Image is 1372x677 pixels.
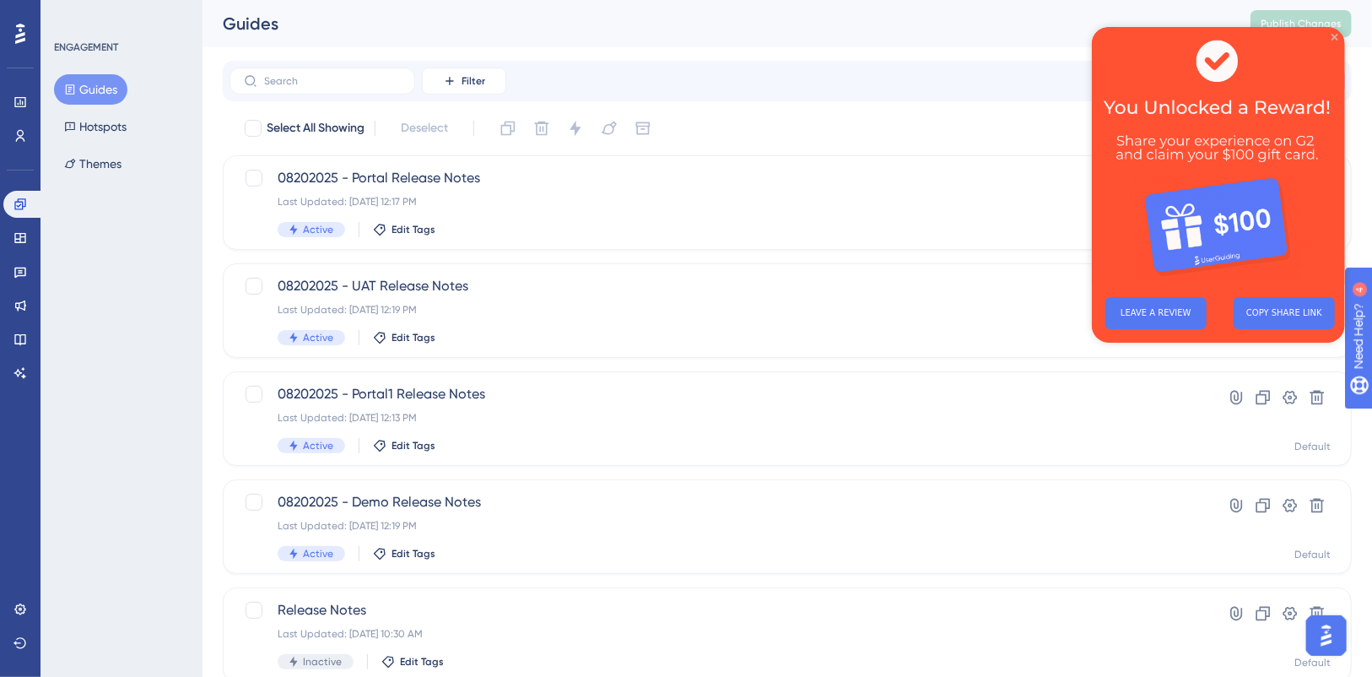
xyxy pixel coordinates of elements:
span: Active [303,547,333,561]
button: Filter [422,68,506,95]
span: Edit Tags [392,331,435,344]
div: Default [1294,548,1331,561]
div: Last Updated: [DATE] 12:17 PM [278,195,1162,209]
span: Inactive [303,655,342,669]
span: Select All Showing [267,118,365,138]
button: Edit Tags [373,439,435,452]
button: Hotspots [54,111,137,142]
div: Default [1294,656,1331,669]
div: Guides [223,12,1208,35]
div: Last Updated: [DATE] 12:19 PM [278,519,1162,533]
span: 08202025 - Portal1 Release Notes [278,384,1162,404]
span: Release Notes [278,600,1162,620]
button: LEAVE A REVIEW [14,270,115,302]
span: Active [303,331,333,344]
div: Last Updated: [DATE] 12:13 PM [278,411,1162,425]
button: Themes [54,149,132,179]
span: 08202025 - Portal Release Notes [278,168,1162,188]
button: Guides [54,74,127,105]
button: COPY SHARE LINK [142,270,243,302]
button: Deselect [386,113,463,144]
button: Edit Tags [381,655,444,669]
span: Publish Changes [1261,17,1342,30]
span: Edit Tags [392,439,435,452]
button: Edit Tags [373,223,435,236]
span: Edit Tags [400,655,444,669]
span: Active [303,439,333,452]
div: 4 [117,8,122,22]
iframe: UserGuiding AI Assistant Launcher [1301,610,1352,661]
div: Default [1294,440,1331,453]
span: Edit Tags [392,223,435,236]
span: 08202025 - Demo Release Notes [278,492,1162,512]
span: Need Help? [40,4,105,24]
button: Publish Changes [1250,10,1352,37]
div: ENGAGEMENT [54,41,118,54]
input: Search [264,75,401,87]
span: 08202025 - UAT Release Notes [278,276,1162,296]
span: Filter [462,74,485,88]
span: Edit Tags [392,547,435,561]
div: Last Updated: [DATE] 12:19 PM [278,303,1162,317]
button: Edit Tags [373,547,435,561]
button: Edit Tags [373,331,435,344]
div: Close Preview [240,7,246,14]
div: Last Updated: [DATE] 10:30 AM [278,627,1162,641]
span: Active [303,223,333,236]
span: Deselect [401,118,448,138]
